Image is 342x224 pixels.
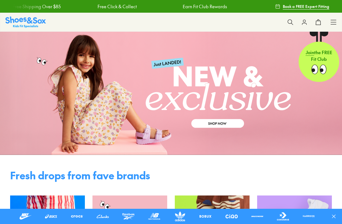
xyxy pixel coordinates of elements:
[5,16,46,28] a: Shoes & Sox
[98,3,137,10] a: Free Click & Collect
[283,3,329,9] span: Book a FREE Expert Fitting
[182,3,227,10] a: Earn Fit Club Rewards
[5,16,46,28] img: SNS_Logo_Responsive.svg
[12,3,60,10] a: Free Shipping Over $85
[275,1,329,12] a: Book a FREE Expert Fitting
[306,49,314,55] span: Join
[299,44,339,67] p: the FREE Fit Club
[299,31,339,82] a: Jointhe FREE Fit Club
